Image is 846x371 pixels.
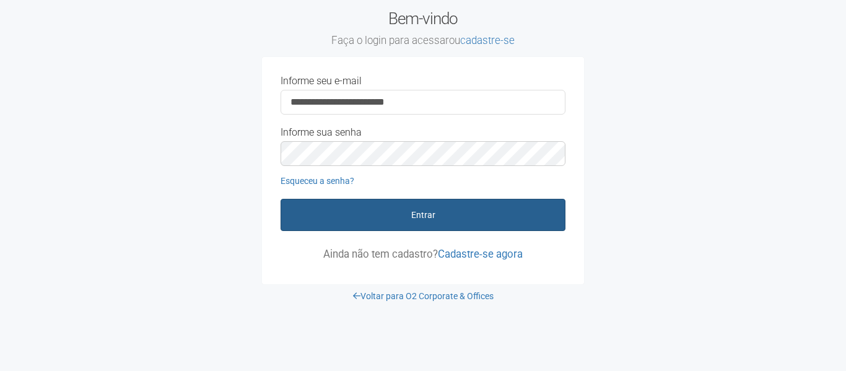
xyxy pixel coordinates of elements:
small: Faça o login para acessar [262,34,584,48]
button: Entrar [281,199,565,231]
a: Voltar para O2 Corporate & Offices [353,291,494,301]
label: Informe seu e-mail [281,76,362,87]
a: Cadastre-se agora [438,248,523,260]
h2: Bem-vindo [262,9,584,48]
a: cadastre-se [460,34,515,46]
label: Informe sua senha [281,127,362,138]
p: Ainda não tem cadastro? [281,248,565,260]
a: Esqueceu a senha? [281,176,354,186]
span: ou [449,34,515,46]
